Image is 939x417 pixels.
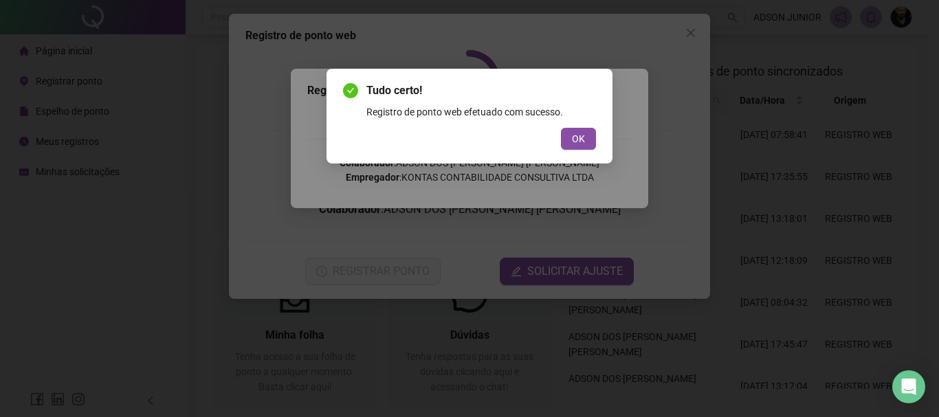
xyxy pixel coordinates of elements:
[366,104,596,120] div: Registro de ponto web efetuado com sucesso.
[892,370,925,403] div: Open Intercom Messenger
[572,131,585,146] span: OK
[343,83,358,98] span: check-circle
[366,82,596,99] span: Tudo certo!
[561,128,596,150] button: OK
